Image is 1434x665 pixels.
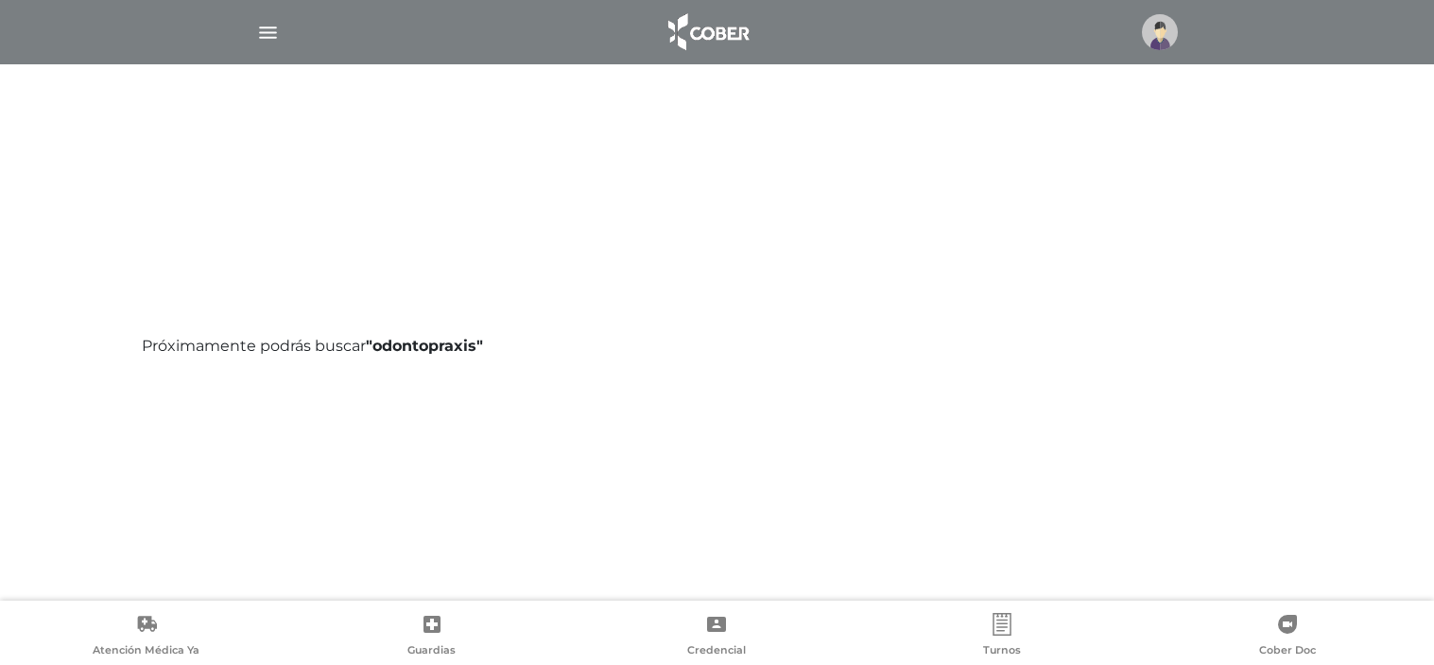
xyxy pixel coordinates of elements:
[1145,613,1430,661] a: Cober Doc
[1259,643,1316,660] span: Cober Doc
[407,643,456,660] span: Guardias
[575,613,860,661] a: Credencial
[983,643,1021,660] span: Turnos
[256,21,280,44] img: Cober_menu-lines-white.svg
[93,643,199,660] span: Atención Médica Ya
[859,613,1145,661] a: Turnos
[366,337,483,355] strong: "odontopraxis"
[687,643,746,660] span: Credencial
[658,9,757,55] img: logo_cober_home-white.png
[4,613,289,661] a: Atención Médica Ya
[256,219,817,269] h3: Búsqueda Global
[289,613,575,661] a: Guardias
[128,337,1307,355] div: Próximamente podrás buscar
[1142,14,1178,50] img: profile-placeholder.svg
